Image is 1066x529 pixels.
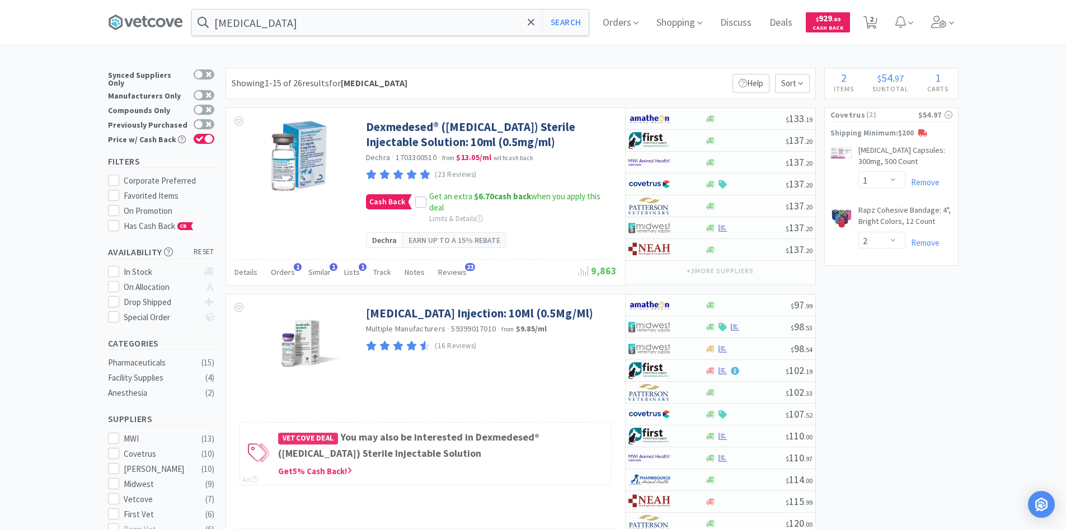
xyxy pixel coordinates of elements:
span: from [501,325,514,333]
a: Dechra [366,152,391,162]
span: for [329,77,407,88]
span: . 00 [804,520,813,528]
span: $ [786,159,789,167]
span: $ [786,115,789,124]
div: Covetrus [124,447,193,461]
span: 97 [791,298,813,311]
span: $ [791,324,794,332]
span: 98 [791,342,813,355]
span: 1 [330,263,337,271]
span: 1 [294,263,302,271]
span: $ [786,411,789,419]
span: Track [373,267,391,277]
span: $ [786,498,789,507]
span: Similar [308,267,331,277]
div: On Allocation [124,280,198,294]
div: ( 2 ) [205,386,214,400]
span: . 33 [804,389,813,397]
span: Get an extra when you apply this deal [429,191,600,213]
span: $ [786,476,789,485]
span: $ [786,203,789,211]
img: f5e969b455434c6296c6d81ef179fa71_3.png [628,384,670,401]
span: Cash Back [367,195,408,209]
img: 4dd14cff54a648ac9e977f0c5da9bc2e_5.png [628,340,670,357]
span: 1 [935,71,941,85]
span: . 20 [804,246,813,255]
span: 102 [786,364,813,377]
img: 4dd14cff54a648ac9e977f0c5da9bc2e_5.png [628,219,670,236]
img: 77fca1acd8b6420a9015268ca798ef17_1.png [628,176,670,193]
h5: Categories [108,337,214,350]
p: (16 Reviews) [435,340,477,352]
span: $ [786,433,789,441]
img: f6b2451649754179b5b4e0c70c3f7cb0_2.png [628,154,670,171]
a: Rapz Cohesive Bandage: 4", Bright Colors, 12 Count [858,205,952,231]
span: $ [786,224,789,233]
span: Cash Back [813,25,843,32]
div: Synced Suppliers Only [108,69,188,87]
h4: Subtotal [863,83,918,94]
div: Midwest [124,477,193,491]
h5: Availability [108,246,214,259]
h5: Suppliers [108,413,214,425]
span: . 52 [804,411,813,419]
span: 59399017010 [451,324,496,334]
img: f5e969b455434c6296c6d81ef179fa71_3.png [628,198,670,214]
span: . 00 [804,433,813,441]
img: 77fca1acd8b6420a9015268ca798ef17_1.png [628,406,670,423]
div: Facility Supplies [108,371,199,385]
div: ( 6 ) [205,508,214,521]
div: In Stock [124,265,198,279]
span: . 20 [804,159,813,167]
img: 3331a67d23dc422aa21b1ec98afbf632_11.png [628,297,670,313]
img: 7915dbd3f8974342a4dc3feb8efc1740_58.png [628,471,670,488]
a: Remove [905,177,940,188]
span: 137 [786,221,813,234]
a: Deals [765,18,797,28]
span: ( 2 ) [865,109,918,120]
span: $ [877,73,881,84]
a: Remove [905,237,940,248]
span: $ [786,246,789,255]
a: 2 [859,19,882,29]
div: Manufacturers Only [108,90,188,100]
span: Get 5 % Cash Back! [278,466,352,476]
a: DechraEarn up to a 15% rebate [366,232,506,248]
span: $ [786,455,789,463]
div: Corporate Preferred [124,174,214,188]
h4: Items [825,83,863,94]
span: 2 [841,71,847,85]
span: 137 [786,134,813,147]
span: Reviews [438,267,467,277]
span: $ [791,345,794,354]
span: . 99 [804,498,813,507]
div: Favorited Items [124,189,214,203]
span: Notes [405,267,425,277]
span: . 20 [804,137,813,146]
a: [MEDICAL_DATA] Injection: 10Ml (0.5Mg/Ml) [366,306,593,321]
h4: Carts [918,83,958,94]
div: Compounds Only [108,105,188,114]
span: 929 [816,13,840,24]
img: f6b2451649754179b5b4e0c70c3f7cb0_2.png [628,450,670,466]
span: Dechra [372,234,397,246]
span: . 99 [804,302,813,310]
span: · [438,152,440,162]
h4: You may also be interested in Dexmedesed® ([MEDICAL_DATA]) Sterile Injectable Solution [278,429,605,462]
strong: $13.05 / ml [456,152,491,162]
span: . 19 [804,115,813,124]
input: Search by item, sku, manufacturer, ingredient, size... [192,10,589,35]
span: 110 [786,451,813,464]
span: 107 [786,408,813,420]
img: 3331a67d23dc422aa21b1ec98afbf632_11.png [628,110,670,127]
a: Dexmedesed® ([MEDICAL_DATA]) Sterile Injectable Solution: 10ml (0.5mg/ml) [366,119,614,150]
span: 1 [359,263,367,271]
span: . 97 [804,455,813,463]
span: · [447,324,449,334]
span: 137 [786,199,813,212]
span: $ [816,16,819,23]
img: 67d67680309e4a0bb49a5ff0391dcc42_6.png [628,132,670,149]
div: Open Intercom Messenger [1028,491,1055,518]
span: $ [786,520,789,528]
div: [PERSON_NAME] [124,462,193,476]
